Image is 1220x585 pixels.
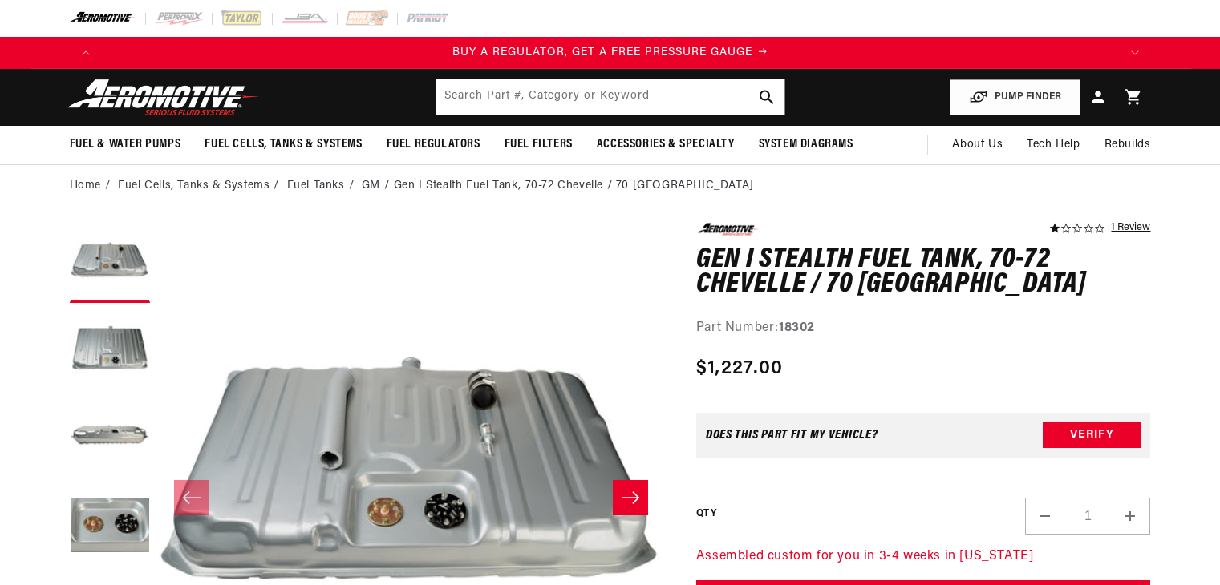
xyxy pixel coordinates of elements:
a: Fuel Tanks [287,177,345,195]
div: Part Number: [696,318,1151,339]
span: $1,227.00 [696,354,784,383]
span: Accessories & Specialty [597,136,735,153]
span: About Us [952,139,1003,151]
button: Verify [1043,422,1141,448]
button: PUMP FINDER [950,79,1080,115]
span: System Diagrams [759,136,853,153]
strong: 18302 [779,321,815,334]
a: BUY A REGULATOR, GET A FREE PRESSURE GAUGE [102,44,1119,62]
button: Load image 1 in gallery view [70,223,150,303]
span: Fuel & Water Pumps [70,136,181,153]
button: search button [749,79,784,115]
span: Rebuilds [1104,136,1151,154]
summary: System Diagrams [747,126,865,163]
div: Does This part fit My vehicle? [706,429,878,442]
button: Slide left [174,480,209,515]
div: 1 of 4 [102,44,1119,62]
summary: Fuel Filters [492,126,585,163]
span: Fuel Regulators [387,136,480,153]
button: Translation missing: en.sections.announcements.previous_announcement [70,37,102,69]
summary: Tech Help [1015,126,1092,164]
button: Load image 2 in gallery view [70,311,150,391]
img: Aeromotive [63,79,264,116]
summary: Fuel Regulators [375,126,492,163]
label: QTY [696,507,716,521]
summary: Fuel & Water Pumps [58,126,193,163]
a: Home [70,177,101,195]
summary: Accessories & Specialty [585,126,747,163]
li: Fuel Cells, Tanks & Systems [118,177,283,195]
button: Load image 4 in gallery view [70,487,150,567]
span: Fuel Cells, Tanks & Systems [205,136,362,153]
span: Tech Help [1027,136,1080,154]
a: GM [362,177,380,195]
h1: Gen I Stealth Fuel Tank, 70-72 Chevelle / 70 [GEOGRAPHIC_DATA] [696,248,1151,298]
slideshow-component: Translation missing: en.sections.announcements.announcement_bar [30,37,1191,69]
summary: Rebuilds [1092,126,1163,164]
button: Translation missing: en.sections.announcements.next_announcement [1119,37,1151,69]
p: Assembled custom for you in 3-4 weeks in [US_STATE] [696,547,1151,567]
nav: breadcrumbs [70,177,1151,195]
span: Fuel Filters [505,136,573,153]
a: 1 reviews [1111,223,1150,234]
input: Search by Part Number, Category or Keyword [436,79,784,115]
button: Load image 3 in gallery view [70,399,150,479]
span: BUY A REGULATOR, GET A FREE PRESSURE GAUGE [452,46,752,58]
summary: Fuel Cells, Tanks & Systems [193,126,374,163]
li: Gen I Stealth Fuel Tank, 70-72 Chevelle / 70 [GEOGRAPHIC_DATA] [394,177,754,195]
button: Slide right [613,480,648,515]
div: Announcement [102,44,1119,62]
a: About Us [940,126,1015,164]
